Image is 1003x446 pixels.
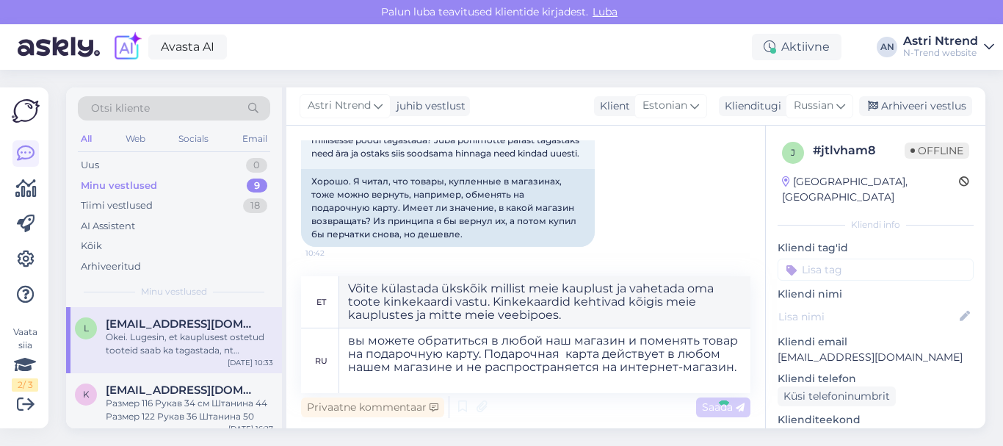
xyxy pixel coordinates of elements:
[246,158,267,173] div: 0
[642,98,687,114] span: Estonian
[594,98,630,114] div: Klient
[106,317,258,331] span: Lauragutmann1@gmail.com
[877,37,897,57] div: AN
[305,248,361,259] span: 10:42
[81,259,141,274] div: Arhiveeritud
[247,179,267,193] div: 9
[778,412,974,428] p: Klienditeekond
[81,179,157,193] div: Minu vestlused
[794,98,833,114] span: Russian
[778,309,957,325] input: Lisa nimi
[588,5,622,18] span: Luba
[903,47,978,59] div: N-Trend website
[175,129,211,148] div: Socials
[778,371,974,386] p: Kliendi telefon
[112,32,142,62] img: explore-ai
[308,98,371,114] span: Astri Ntrend
[84,323,89,334] span: L
[12,99,40,123] img: Askly Logo
[228,423,273,434] div: [DATE] 16:27
[391,98,466,114] div: juhib vestlust
[148,35,227,60] a: Avasta AI
[778,240,974,256] p: Kliendi tag'id
[106,331,273,357] div: Okei. Lugesin, et kauplusest ostetud tooteid saab ka tagastada, nt kinkekaardi vastu. Kas on ka [...
[778,218,974,231] div: Kliendi info
[106,384,258,397] span: katrina.danilevica@gmail.com
[123,129,148,148] div: Web
[81,158,99,173] div: Uus
[782,174,959,205] div: [GEOGRAPHIC_DATA], [GEOGRAPHIC_DATA]
[239,129,270,148] div: Email
[778,287,974,302] p: Kliendi nimi
[83,389,90,400] span: k
[719,98,781,114] div: Klienditugi
[12,378,38,392] div: 2 / 3
[91,101,150,116] span: Otsi kliente
[81,239,102,253] div: Kõik
[228,357,273,368] div: [DATE] 10:33
[106,397,273,423] div: Размер 116 Рукав 34 см Штанина 44 Размер 122 Рукав 36 Штанина 50
[243,198,267,213] div: 18
[778,350,974,365] p: [EMAIL_ADDRESS][DOMAIN_NAME]
[859,96,972,116] div: Arhiveeri vestlus
[903,35,978,47] div: Astri Ntrend
[12,325,38,392] div: Vaata siia
[778,386,896,406] div: Küsi telefoninumbrit
[301,169,595,247] div: Хорошо. Я читал, что товары, купленные в магазинах, тоже можно вернуть, например, обменять на под...
[78,129,95,148] div: All
[791,147,795,158] span: j
[778,259,974,281] input: Lisa tag
[141,285,207,298] span: Minu vestlused
[81,198,153,213] div: Tiimi vestlused
[813,142,905,159] div: # jtlvham8
[752,34,841,60] div: Aktiivne
[81,219,135,234] div: AI Assistent
[905,143,969,159] span: Offline
[778,334,974,350] p: Kliendi email
[903,35,994,59] a: Astri NtrendN-Trend website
